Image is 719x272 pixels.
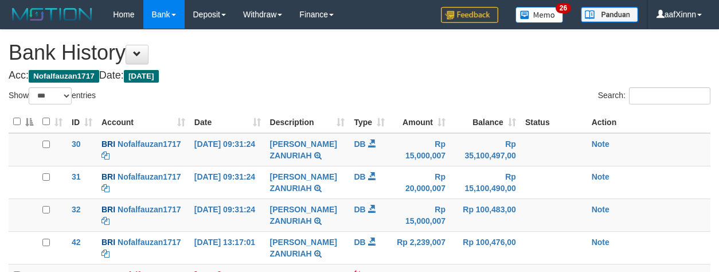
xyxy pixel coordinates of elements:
[354,139,365,149] span: DB
[118,139,181,149] a: Nofalfauzan1717
[270,205,337,226] a: [PERSON_NAME] ZANURIAH
[118,205,181,214] a: Nofalfauzan1717
[72,172,81,181] span: 31
[97,111,190,133] th: Account: activate to sort column ascending
[441,7,498,23] img: Feedback.jpg
[450,166,521,199] td: Rp 15,100,490,00
[598,87,710,104] label: Search:
[101,184,110,193] a: Copy Nofalfauzan1717 to clipboard
[101,172,115,181] span: BRI
[9,41,710,64] h1: Bank History
[354,172,365,181] span: DB
[521,111,587,133] th: Status
[190,111,265,133] th: Date: activate to sort column ascending
[67,111,97,133] th: ID: activate to sort column ascending
[450,231,521,264] td: Rp 100,476,00
[265,111,350,133] th: Description: activate to sort column ascending
[354,205,365,214] span: DB
[389,111,450,133] th: Amount: activate to sort column ascending
[118,238,181,247] a: Nofalfauzan1717
[9,6,96,23] img: MOTION_logo.png
[450,133,521,166] td: Rp 35,100,497,00
[581,7,638,22] img: panduan.png
[190,166,265,199] td: [DATE] 09:31:24
[592,139,609,149] a: Note
[101,249,110,258] a: Copy Nofalfauzan1717 to clipboard
[190,231,265,264] td: [DATE] 13:17:01
[118,172,181,181] a: Nofalfauzan1717
[72,139,81,149] span: 30
[72,205,81,214] span: 32
[592,238,609,247] a: Note
[389,133,450,166] td: Rp 15,000,007
[629,87,710,104] input: Search:
[592,205,609,214] a: Note
[101,238,115,247] span: BRI
[124,70,159,83] span: [DATE]
[515,7,564,23] img: Button%20Memo.svg
[592,172,609,181] a: Note
[101,216,110,226] a: Copy Nofalfauzan1717 to clipboard
[270,139,337,160] a: [PERSON_NAME] ZANURIAH
[29,87,72,104] select: Showentries
[72,238,81,247] span: 42
[9,70,710,81] h4: Acc: Date:
[101,151,110,160] a: Copy Nofalfauzan1717 to clipboard
[101,139,115,149] span: BRI
[190,133,265,166] td: [DATE] 09:31:24
[389,231,450,264] td: Rp 2,239,007
[29,70,99,83] span: Nofalfauzan1717
[349,111,389,133] th: Type: activate to sort column ascending
[389,166,450,199] td: Rp 20,000,007
[190,199,265,231] td: [DATE] 09:31:24
[587,111,710,133] th: Action
[556,3,571,13] span: 26
[450,111,521,133] th: Balance: activate to sort column ascending
[389,199,450,231] td: Rp 15,000,007
[9,87,96,104] label: Show entries
[9,111,38,133] th: : activate to sort column descending
[354,238,365,247] span: DB
[101,205,115,214] span: BRI
[270,172,337,193] a: [PERSON_NAME] ZANURIAH
[38,111,67,133] th: : activate to sort column ascending
[450,199,521,231] td: Rp 100,483,00
[270,238,337,258] a: [PERSON_NAME] ZANURIAH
